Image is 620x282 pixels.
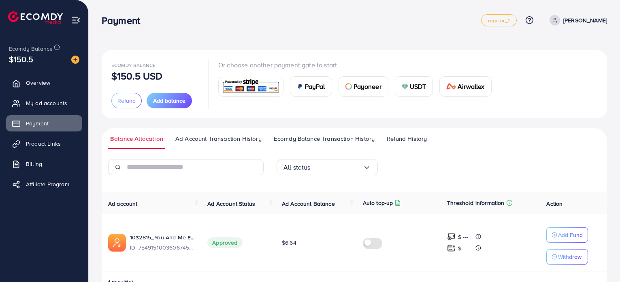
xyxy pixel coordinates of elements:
span: Add balance [153,97,185,105]
span: USDT [410,82,426,91]
a: Billing [6,156,82,172]
a: [PERSON_NAME] [546,15,607,26]
span: Ad Account Transaction History [175,134,262,143]
img: menu [71,15,81,25]
p: [PERSON_NAME] [563,15,607,25]
span: Ad Account Status [207,200,255,208]
span: Balance Allocation [110,134,163,143]
span: Ecomdy Balance [9,45,53,53]
button: Withdraw [546,249,588,265]
p: $ --- [458,243,468,253]
img: top-up amount [447,244,456,252]
p: Auto top-up [363,198,393,208]
a: cardPayPal [290,76,332,97]
span: Approved [207,237,242,248]
img: logo [8,11,63,24]
img: card [446,83,456,90]
span: $150.5 [9,53,33,65]
span: Airwallex [458,82,484,91]
div: Search for option [277,159,378,175]
p: $150.5 USD [111,71,163,81]
a: Payment [6,115,82,131]
img: card [345,83,352,90]
p: Add Fund [558,230,583,240]
p: Withdraw [558,252,582,262]
img: ic-ads-acc.e4c84228.svg [108,234,126,252]
a: cardAirwallex [439,76,491,97]
div: <span class='underline'>1032815_You And Me ECOMDY_1757673778601</span></br>7549151003606745104 [130,233,194,252]
span: Ecomdy Balance Transaction History [274,134,375,143]
a: Affiliate Program [6,176,82,192]
button: Add balance [147,93,192,108]
span: $6.64 [282,239,296,247]
img: top-up amount [447,232,456,241]
a: Overview [6,75,82,91]
span: Ecomdy Balance [111,62,156,69]
p: Threshold information [447,198,504,208]
button: Add Fund [546,227,588,243]
span: ID: 7549151003606745104 [130,243,194,252]
span: Refund History [387,134,427,143]
span: PayPal [305,82,325,91]
a: card [218,77,283,97]
img: card [221,78,281,95]
span: Ad account [108,200,138,208]
a: regular_1 [481,14,516,26]
a: My ad accounts [6,95,82,111]
p: $ --- [458,232,468,242]
span: Action [546,200,562,208]
span: Billing [26,160,42,168]
img: card [402,83,408,90]
a: cardUSDT [395,76,433,97]
p: Or choose another payment gate to start [218,60,498,70]
span: All status [283,161,311,174]
img: image [71,56,79,64]
a: cardPayoneer [339,76,388,97]
span: Ad Account Balance [282,200,335,208]
span: Product Links [26,140,61,148]
img: card [297,83,303,90]
span: Refund [117,97,136,105]
span: Payment [26,119,49,127]
span: My ad accounts [26,99,67,107]
button: Refund [111,93,142,108]
h3: Payment [102,15,147,26]
span: Overview [26,79,50,87]
span: Payoneer [354,82,381,91]
span: regular_1 [488,18,509,23]
span: Affiliate Program [26,180,69,188]
input: Search for option [311,161,363,174]
a: 1032815_You And Me ECOMDY_1757673778601 [130,233,194,241]
a: Product Links [6,136,82,152]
